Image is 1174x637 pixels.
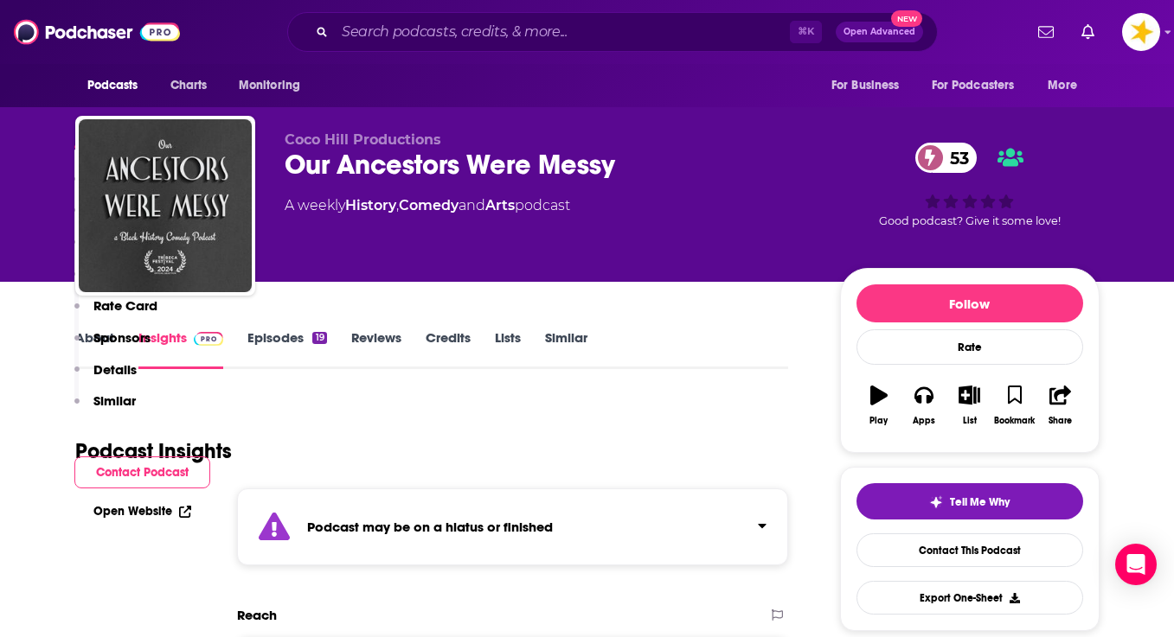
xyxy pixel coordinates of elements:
img: User Profile [1122,13,1160,51]
button: tell me why sparkleTell Me Why [856,483,1083,519]
div: List [963,416,977,426]
button: Share [1037,374,1082,436]
span: For Business [831,73,900,98]
span: , [396,197,399,213]
span: Open Advanced [844,28,915,36]
button: Show profile menu [1122,13,1160,51]
a: Show notifications dropdown [1075,17,1101,47]
button: Play [856,374,901,436]
span: Tell Me Why [950,495,1010,509]
button: open menu [75,69,161,102]
button: Bookmark [992,374,1037,436]
button: Follow [856,284,1083,322]
a: Show notifications dropdown [1031,17,1061,47]
p: Similar [93,392,136,409]
span: New [891,10,922,27]
span: More [1048,73,1077,98]
button: Export One-Sheet [856,581,1083,615]
a: History [345,197,396,213]
span: and [459,197,485,213]
div: Search podcasts, credits, & more... [287,12,938,52]
a: Credits [426,329,471,369]
span: Charts [170,73,208,98]
span: Podcasts [87,73,138,98]
button: open menu [921,69,1040,102]
button: Details [74,361,137,393]
button: open menu [227,69,323,102]
a: Reviews [351,329,401,369]
button: Sponsors [74,329,151,361]
div: Bookmark [994,416,1035,426]
a: 53 [915,143,978,173]
h2: Reach [237,607,277,623]
button: Contact Podcast [74,456,210,488]
button: open menu [1036,69,1099,102]
div: Rate [856,329,1083,365]
a: Lists [495,329,521,369]
div: Share [1049,416,1072,426]
div: Apps [913,416,935,426]
span: Coco Hill Productions [285,131,441,148]
div: Play [869,416,888,426]
img: tell me why sparkle [929,495,943,509]
button: open menu [819,69,921,102]
span: Logged in as Spreaker_Prime [1122,13,1160,51]
div: 53Good podcast? Give it some love! [840,131,1100,239]
span: 53 [933,143,978,173]
img: Our Ancestors Were Messy [79,119,252,292]
p: Sponsors [93,329,151,346]
input: Search podcasts, credits, & more... [335,18,790,46]
a: Contact This Podcast [856,533,1083,567]
a: Arts [485,197,515,213]
button: Similar [74,392,136,424]
a: Episodes19 [247,329,326,369]
a: Open Website [93,504,191,519]
section: Click to expand status details [237,488,789,565]
button: Open AdvancedNew [836,22,923,42]
div: Open Intercom Messenger [1115,544,1157,585]
img: Podchaser - Follow, Share and Rate Podcasts [14,16,180,48]
span: For Podcasters [932,73,1015,98]
a: Similar [545,329,587,369]
span: Good podcast? Give it some love! [879,214,1061,227]
button: Apps [901,374,946,436]
a: Comedy [399,197,459,213]
span: Monitoring [239,73,300,98]
p: Details [93,361,137,378]
span: ⌘ K [790,21,822,43]
div: A weekly podcast [285,195,570,216]
strong: Podcast may be on a hiatus or finished [307,519,553,535]
div: 19 [312,332,326,344]
button: List [946,374,991,436]
a: Charts [159,69,218,102]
